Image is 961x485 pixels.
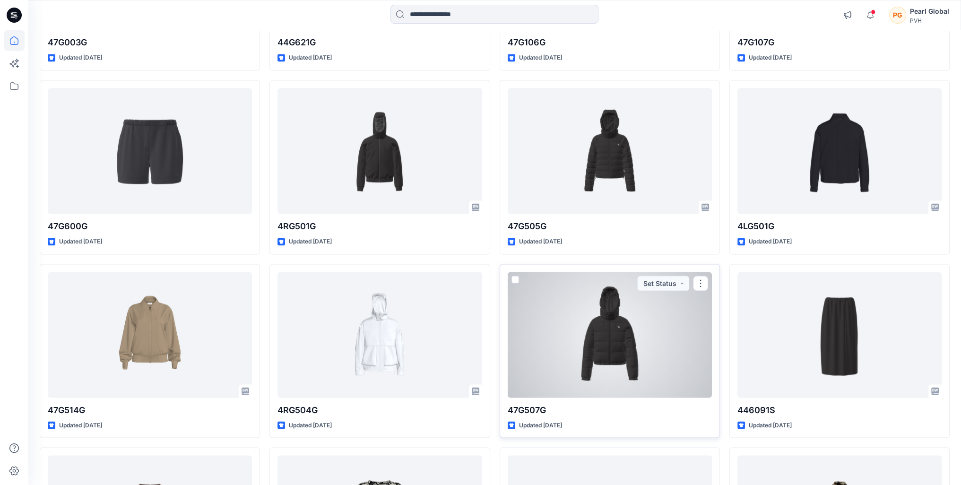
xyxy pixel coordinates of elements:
p: Updated [DATE] [749,236,792,246]
p: 4LG501G [737,219,942,233]
p: Updated [DATE] [59,420,102,430]
p: 4RG504G [277,403,482,416]
div: PG [889,7,906,24]
a: 446091S [737,272,942,398]
p: Updated [DATE] [289,53,332,63]
a: 47G505G [508,88,712,214]
p: 47G505G [508,219,712,233]
div: PVH [910,17,949,24]
a: 47G514G [48,272,252,398]
div: Pearl Global [910,6,949,17]
p: Updated [DATE] [59,236,102,246]
p: Updated [DATE] [289,420,332,430]
p: Updated [DATE] [519,236,562,246]
p: 44G621G [277,36,482,49]
a: 4LG501G [737,88,942,214]
p: 4RG501G [277,219,482,233]
p: 47G507G [508,403,712,416]
p: Updated [DATE] [289,236,332,246]
p: 47G514G [48,403,252,416]
p: Updated [DATE] [749,420,792,430]
p: 47G003G [48,36,252,49]
a: 47G507G [508,272,712,398]
p: Updated [DATE] [519,420,562,430]
p: 446091S [737,403,942,416]
p: Updated [DATE] [519,53,562,63]
a: 47G600G [48,88,252,214]
a: 4RG504G [277,272,482,398]
p: Updated [DATE] [59,53,102,63]
a: 4RG501G [277,88,482,214]
p: 47G600G [48,219,252,233]
p: 47G107G [737,36,942,49]
p: 47G106G [508,36,712,49]
p: Updated [DATE] [749,53,792,63]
